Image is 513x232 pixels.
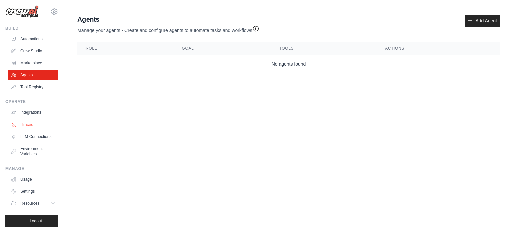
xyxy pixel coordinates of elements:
[5,215,58,227] button: Logout
[30,218,42,224] span: Logout
[77,15,259,24] h2: Agents
[5,5,39,18] img: Logo
[8,58,58,68] a: Marketplace
[377,42,500,55] th: Actions
[8,70,58,80] a: Agents
[8,186,58,197] a: Settings
[465,15,500,27] a: Add Agent
[8,174,58,185] a: Usage
[5,99,58,104] div: Operate
[8,107,58,118] a: Integrations
[77,24,259,34] p: Manage your agents - Create and configure agents to automate tasks and workflows
[8,143,58,159] a: Environment Variables
[271,42,377,55] th: Tools
[8,82,58,92] a: Tool Registry
[8,46,58,56] a: Crew Studio
[8,131,58,142] a: LLM Connections
[8,198,58,209] button: Resources
[9,119,59,130] a: Traces
[20,201,39,206] span: Resources
[5,26,58,31] div: Build
[77,42,174,55] th: Role
[5,166,58,171] div: Manage
[8,34,58,44] a: Automations
[174,42,271,55] th: Goal
[77,55,500,73] td: No agents found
